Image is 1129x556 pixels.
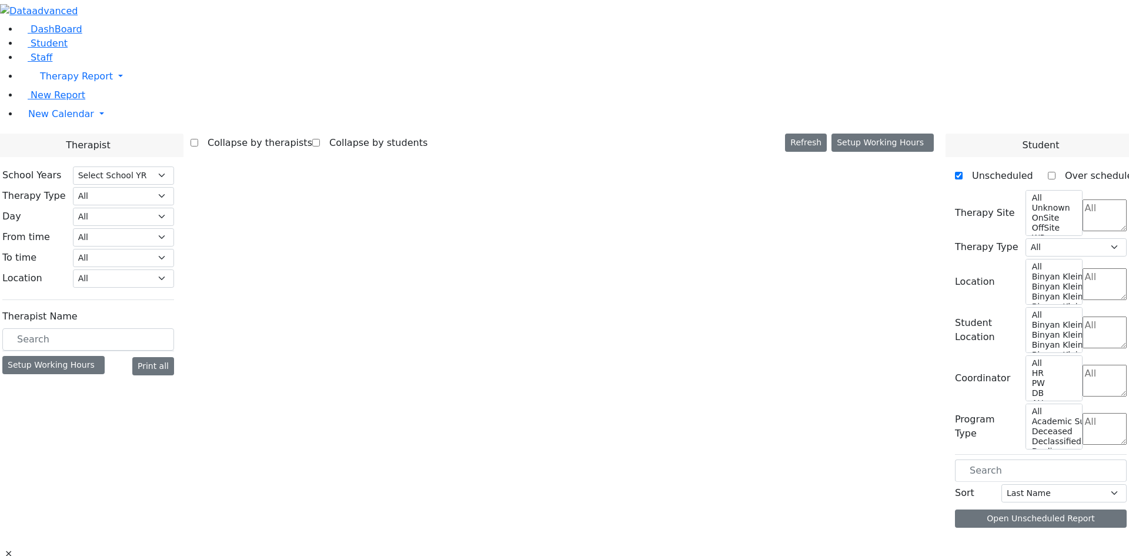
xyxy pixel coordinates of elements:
input: Search [2,328,174,351]
label: Student Location [955,316,1018,344]
option: Binyan Klein 4 [1031,330,1075,340]
option: OffSite [1031,223,1075,233]
label: Therapist Name [2,309,78,324]
span: New Calendar [28,108,94,119]
label: Sort [955,486,974,500]
option: Unknown [1031,203,1075,213]
option: Binyan Klein 3 [1031,340,1075,350]
label: Collapse by therapists [198,134,312,152]
option: Binyan Klein 2 [1031,350,1075,360]
label: Therapy Type [955,240,1018,254]
textarea: Search [1083,268,1127,300]
textarea: Search [1083,413,1127,445]
span: Student [1022,138,1059,152]
div: Setup Working Hours [2,356,105,374]
option: All [1031,310,1075,320]
a: DashBoard [19,24,82,35]
option: All [1031,407,1075,417]
a: Staff [19,52,52,63]
option: Binyan Klein 4 [1031,282,1075,292]
button: Refresh [785,134,827,152]
option: All [1031,193,1075,203]
label: Location [955,275,995,289]
option: AH [1031,398,1075,408]
option: PW [1031,378,1075,388]
input: Search [955,460,1127,482]
label: Unscheduled [963,167,1033,185]
span: Therapist [66,138,110,152]
label: Day [2,209,21,224]
a: Therapy Report [19,65,1129,88]
button: Open Unscheduled Report [955,510,1127,528]
option: All [1031,262,1075,272]
textarea: Search [1083,365,1127,397]
button: Setup Working Hours [831,134,934,152]
label: Therapy Type [2,189,66,203]
option: WP [1031,233,1075,243]
label: School Years [2,168,61,182]
label: To time [2,251,36,265]
option: HR [1031,368,1075,378]
label: Location [2,271,42,285]
label: Collapse by students [320,134,427,152]
option: Deceased [1031,427,1075,437]
label: Program Type [955,412,1018,441]
label: From time [2,230,50,244]
span: Therapy Report [40,71,113,82]
textarea: Search [1083,199,1127,231]
option: Binyan Klein 3 [1031,292,1075,302]
label: Therapy Site [955,206,1015,220]
option: Declines [1031,447,1075,457]
button: Print all [132,357,174,375]
option: Binyan Klein 5 [1031,320,1075,330]
span: Student [31,38,68,49]
textarea: Search [1083,317,1127,348]
option: DB [1031,388,1075,398]
option: All [1031,358,1075,368]
option: Academic Support [1031,417,1075,427]
option: OnSite [1031,213,1075,223]
a: New Report [19,89,85,101]
span: DashBoard [31,24,82,35]
option: Declassified [1031,437,1075,447]
a: Student [19,38,68,49]
span: Staff [31,52,52,63]
a: New Calendar [19,102,1129,126]
option: Binyan Klein 2 [1031,302,1075,312]
span: New Report [31,89,85,101]
label: Coordinator [955,371,1010,385]
option: Binyan Klein 5 [1031,272,1075,282]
